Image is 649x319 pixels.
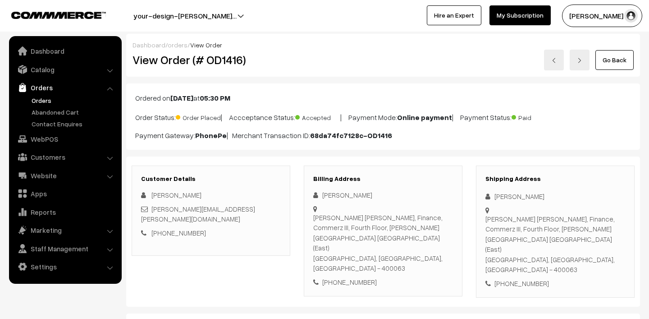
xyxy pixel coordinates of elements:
[562,5,642,27] button: [PERSON_NAME] N.P
[11,79,119,96] a: Orders
[135,92,631,103] p: Ordered on at
[11,222,119,238] a: Marketing
[489,5,551,25] a: My Subscription
[135,130,631,141] p: Payment Gateway: | Merchant Transaction ID:
[133,53,291,67] h2: View Order (# OD1416)
[295,111,340,122] span: Accepted
[595,50,634,70] a: Go Back
[310,131,392,140] b: 68da74fc7128c-OD1416
[141,175,281,183] h3: Customer Details
[485,214,625,275] div: [PERSON_NAME] [PERSON_NAME], Finance, Commerz III, Fourth Floor, [PERSON_NAME][GEOGRAPHIC_DATA] [...
[577,58,582,63] img: right-arrow.png
[141,205,255,223] a: [PERSON_NAME][EMAIL_ADDRESS][PERSON_NAME][DOMAIN_NAME]
[11,43,119,59] a: Dashboard
[11,131,119,147] a: WebPOS
[151,191,201,199] span: [PERSON_NAME]
[168,41,187,49] a: orders
[29,96,119,105] a: Orders
[170,93,193,102] b: [DATE]
[313,213,453,273] div: [PERSON_NAME] [PERSON_NAME], Finance, Commerz III, Fourth Floor, [PERSON_NAME][GEOGRAPHIC_DATA] [...
[11,167,119,184] a: Website
[11,9,90,20] a: COMMMERCE
[11,204,119,220] a: Reports
[512,111,557,122] span: Paid
[11,259,119,275] a: Settings
[200,93,230,102] b: 05:30 PM
[133,40,634,50] div: / /
[190,41,222,49] span: View Order
[11,61,119,78] a: Catalog
[313,277,453,287] div: [PHONE_NUMBER]
[29,119,119,129] a: Contact Enquires
[485,278,625,289] div: [PHONE_NUMBER]
[11,185,119,202] a: Apps
[11,240,119,257] a: Staff Management
[151,229,206,237] a: [PHONE_NUMBER]
[176,111,221,122] span: Order Placed
[485,191,625,202] div: [PERSON_NAME]
[313,190,453,200] div: [PERSON_NAME]
[427,5,481,25] a: Hire an Expert
[11,149,119,165] a: Customers
[485,175,625,183] h3: Shipping Address
[133,41,165,49] a: Dashboard
[397,113,452,122] b: Online payment
[195,131,227,140] b: PhonePe
[135,111,631,123] p: Order Status: | Accceptance Status: | Payment Mode: | Payment Status:
[11,12,106,18] img: COMMMERCE
[551,58,557,63] img: left-arrow.png
[313,175,453,183] h3: Billing Address
[624,9,638,23] img: user
[102,5,268,27] button: your-design-[PERSON_NAME]…
[29,107,119,117] a: Abandoned Cart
